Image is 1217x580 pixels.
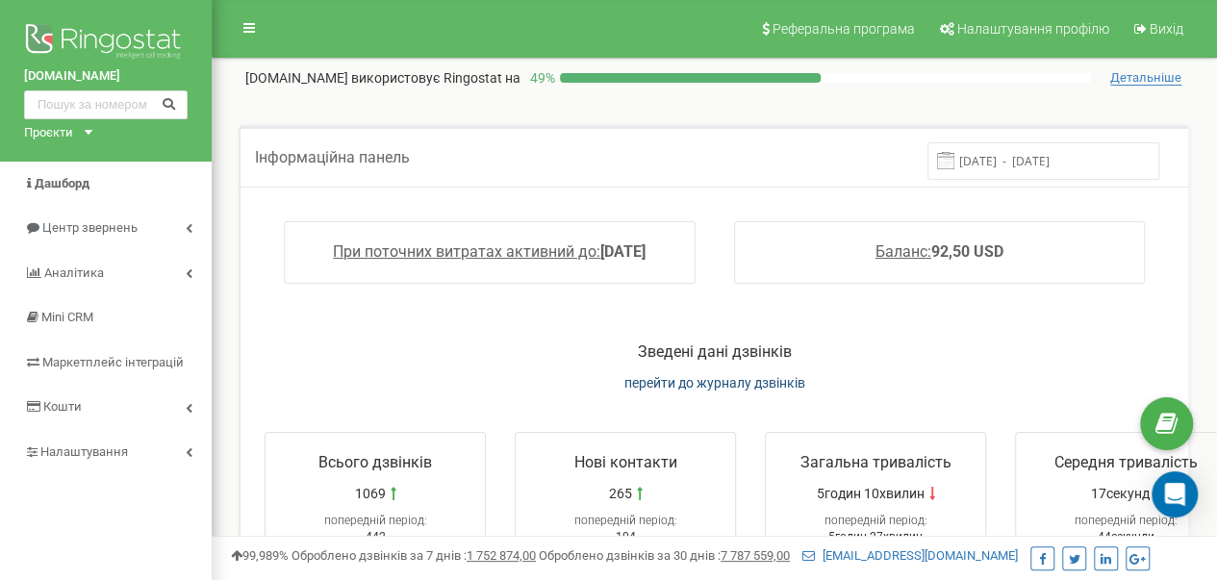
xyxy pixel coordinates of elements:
[875,242,931,261] span: Баланс:
[574,453,677,471] span: Нові контакти
[40,444,128,459] span: Налаштування
[824,514,927,527] span: попередній період:
[35,176,89,190] span: Дашборд
[24,90,188,119] input: Пошук за номером
[817,484,925,503] span: 5годин 10хвилин
[43,399,82,414] span: Кошти
[231,548,289,563] span: 99,989%
[41,310,93,324] span: Mini CRM
[520,68,560,88] p: 49 %
[609,484,632,503] span: 265
[1098,530,1154,543] span: 44секунди
[355,484,386,503] span: 1069
[24,19,188,67] img: Ringostat logo
[1075,514,1178,527] span: попередній період:
[828,530,923,543] span: 5годин 27хвилин
[802,548,1018,563] a: [EMAIL_ADDRESS][DOMAIN_NAME]
[1150,21,1183,37] span: Вихід
[292,548,536,563] span: Оброблено дзвінків за 7 днів :
[351,70,520,86] span: використовує Ringostat на
[957,21,1109,37] span: Налаштування профілю
[42,355,184,369] span: Маркетплейс інтеграцій
[1054,453,1198,471] span: Середня тривалість
[324,514,427,527] span: попередній період:
[1091,484,1150,503] span: 17секунд
[1152,471,1198,517] div: Open Intercom Messenger
[318,453,432,471] span: Всього дзвінків
[800,453,951,471] span: Загальна тривалість
[366,530,386,543] span: 442
[333,242,600,261] span: При поточних витратах активний до:
[24,124,73,142] div: Проєкти
[616,530,636,543] span: 104
[574,514,677,527] span: попередній період:
[255,148,410,166] span: Інформаційна панель
[467,548,536,563] u: 1 752 874,00
[333,242,646,261] a: При поточних витратах активний до:[DATE]
[24,67,188,86] a: [DOMAIN_NAME]
[875,242,1003,261] a: Баланс:92,50 USD
[638,342,792,361] span: Зведені дані дзвінків
[1110,70,1181,86] span: Детальніше
[44,265,104,280] span: Аналiтика
[245,68,520,88] p: [DOMAIN_NAME]
[721,548,790,563] u: 7 787 559,00
[773,21,915,37] span: Реферальна програма
[539,548,790,563] span: Оброблено дзвінків за 30 днів :
[624,375,805,391] a: перейти до журналу дзвінків
[42,220,138,235] span: Центр звернень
